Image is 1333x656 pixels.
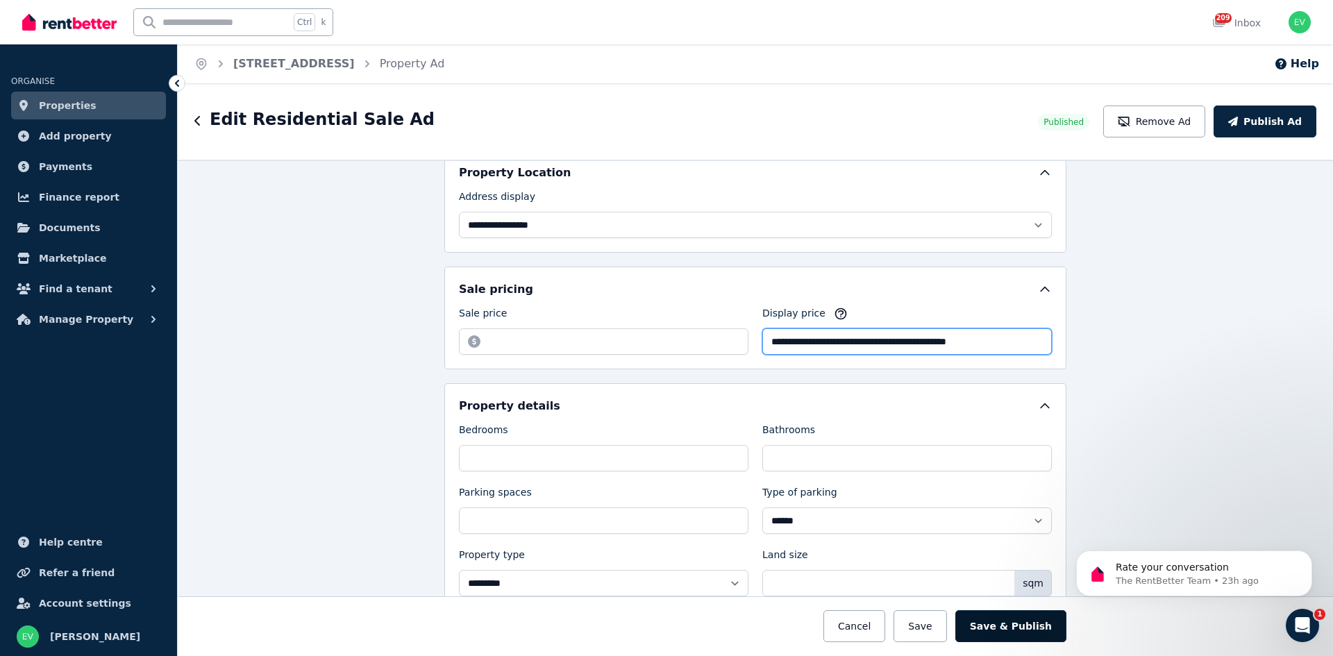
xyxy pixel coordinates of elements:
nav: Breadcrumb [178,44,461,83]
label: Bedrooms [459,423,508,442]
a: Add property [11,122,166,150]
button: Save & Publish [955,610,1066,642]
img: Emma Vatos [17,625,39,648]
span: Published [1043,117,1084,128]
button: Cancel [823,610,885,642]
a: Documents [11,214,166,242]
label: Bathrooms [762,423,815,442]
span: Properties [39,97,97,114]
a: Help centre [11,528,166,556]
img: RentBetter [22,12,117,33]
span: Marketplace [39,250,106,267]
span: Help centre [39,534,103,550]
span: ORGANISE [11,76,55,86]
div: Inbox [1212,16,1261,30]
button: Find a tenant [11,275,166,303]
span: Ctrl [294,13,315,31]
span: Payments [39,158,92,175]
label: Sale price [459,306,507,326]
label: Parking spaces [459,485,532,505]
a: Refer a friend [11,559,166,587]
span: 209 [1215,13,1232,23]
a: Properties [11,92,166,119]
a: [STREET_ADDRESS] [233,57,355,70]
a: Account settings [11,589,166,617]
span: Account settings [39,595,131,612]
button: Save [894,610,946,642]
a: Payments [11,153,166,180]
h5: Property details [459,398,560,414]
span: Add property [39,128,112,144]
label: Display price [762,306,825,326]
h5: Sale pricing [459,281,533,298]
span: Documents [39,219,101,236]
span: Manage Property [39,311,133,328]
span: 1 [1314,609,1325,620]
label: Land size [762,548,808,567]
a: Property Ad [380,57,445,70]
button: Publish Ad [1214,106,1316,137]
h1: Edit Residential Sale Ad [210,108,435,131]
iframe: Intercom live chat [1286,609,1319,642]
span: [PERSON_NAME] [50,628,140,645]
span: Finance report [39,189,119,205]
button: Remove Ad [1103,106,1205,137]
iframe: Intercom notifications message [1055,521,1333,619]
img: Emma Vatos [1289,11,1311,33]
h5: Property Location [459,165,571,181]
a: Marketplace [11,244,166,272]
label: Address display [459,190,535,209]
span: Refer a friend [39,564,115,581]
label: Property type [459,548,525,567]
button: Manage Property [11,305,166,333]
label: Type of parking [762,485,837,505]
button: Help [1274,56,1319,72]
a: Finance report [11,183,166,211]
span: k [321,17,326,28]
span: Find a tenant [39,280,112,297]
